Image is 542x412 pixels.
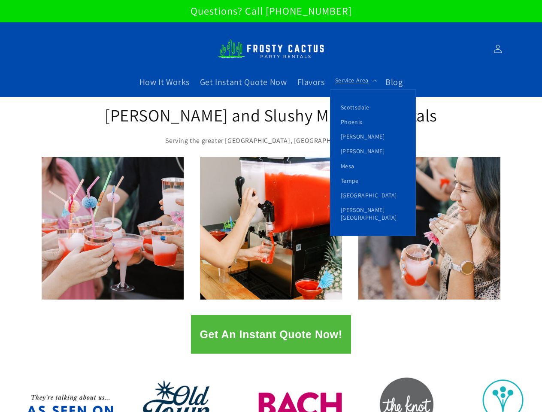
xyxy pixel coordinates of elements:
[200,76,287,88] span: Get Instant Quote Now
[292,71,330,93] a: Flavors
[330,203,415,225] a: [PERSON_NAME][GEOGRAPHIC_DATA]
[104,104,439,126] h2: [PERSON_NAME] and Slushy Machine Rentals
[330,129,415,144] a: [PERSON_NAME]
[134,71,195,93] a: How It Works
[218,34,325,64] img: Frosty Cactus Margarita machine rentals Slushy machine rentals dirt soda dirty slushies
[191,315,351,354] button: Get An Instant Quote Now!
[330,173,415,188] a: Tempe
[104,135,439,147] p: Serving the greater [GEOGRAPHIC_DATA], [GEOGRAPHIC_DATA] area!
[330,100,415,115] a: Scottsdale
[380,71,408,93] a: Blog
[139,76,190,88] span: How It Works
[330,144,415,158] a: [PERSON_NAME]
[195,71,292,93] a: Get Instant Quote Now
[297,76,325,88] span: Flavors
[330,188,415,203] a: [GEOGRAPHIC_DATA]
[330,159,415,173] a: Mesa
[335,76,369,84] span: Service Area
[330,115,415,129] a: Phoenix
[330,71,380,89] summary: Service Area
[385,76,403,88] span: Blog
